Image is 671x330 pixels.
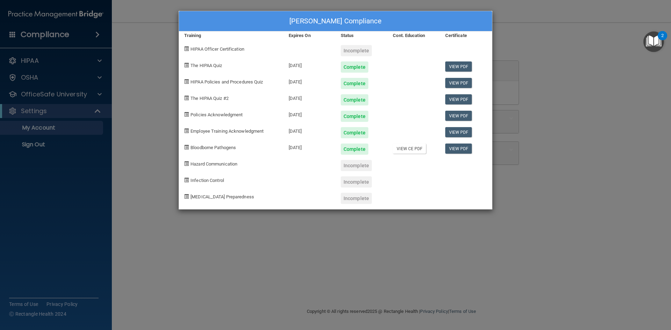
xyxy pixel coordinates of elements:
[190,79,263,85] span: HIPAA Policies and Procedures Quiz
[190,194,254,199] span: [MEDICAL_DATA] Preparedness
[341,94,368,105] div: Complete
[440,31,492,40] div: Certificate
[341,127,368,138] div: Complete
[445,94,472,104] a: View PDF
[179,31,283,40] div: Training
[445,78,472,88] a: View PDF
[190,63,222,68] span: The HIPAA Quiz
[341,193,372,204] div: Incomplete
[445,144,472,154] a: View PDF
[283,105,335,122] div: [DATE]
[179,11,492,31] div: [PERSON_NAME] Compliance
[283,89,335,105] div: [DATE]
[190,161,237,167] span: Hazard Communication
[341,78,368,89] div: Complete
[190,96,229,101] span: The HIPAA Quiz #2
[388,31,440,40] div: Cont. Education
[445,111,472,121] a: View PDF
[643,31,664,52] button: Open Resource Center, 2 new notifications
[283,122,335,138] div: [DATE]
[445,61,472,72] a: View PDF
[393,144,426,154] a: View CE PDF
[190,46,244,52] span: HIPAA Officer Certification
[341,176,372,188] div: Incomplete
[341,111,368,122] div: Complete
[283,31,335,40] div: Expires On
[283,73,335,89] div: [DATE]
[445,127,472,137] a: View PDF
[341,160,372,171] div: Incomplete
[341,61,368,73] div: Complete
[283,138,335,155] div: [DATE]
[190,129,264,134] span: Employee Training Acknowledgment
[190,112,243,117] span: Policies Acknowledgment
[190,145,236,150] span: Bloodborne Pathogens
[335,31,388,40] div: Status
[341,144,368,155] div: Complete
[190,178,224,183] span: Infection Control
[283,56,335,73] div: [DATE]
[341,45,372,56] div: Incomplete
[661,36,664,45] div: 2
